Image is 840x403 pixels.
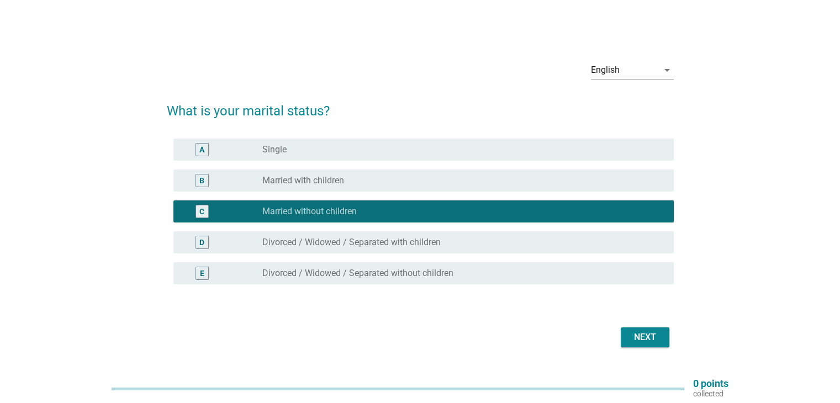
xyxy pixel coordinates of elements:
[661,63,674,77] i: arrow_drop_down
[693,379,728,389] p: 0 points
[199,206,204,218] div: C
[199,237,204,248] div: D
[199,144,204,156] div: A
[262,206,357,217] label: Married without children
[167,90,674,121] h2: What is your marital status?
[199,175,204,187] div: B
[630,331,661,344] div: Next
[262,268,453,279] label: Divorced / Widowed / Separated without children
[200,268,204,279] div: E
[262,144,287,155] label: Single
[262,237,441,248] label: Divorced / Widowed / Separated with children
[621,327,669,347] button: Next
[693,389,728,399] p: collected
[262,175,344,186] label: Married with children
[591,65,620,75] div: English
